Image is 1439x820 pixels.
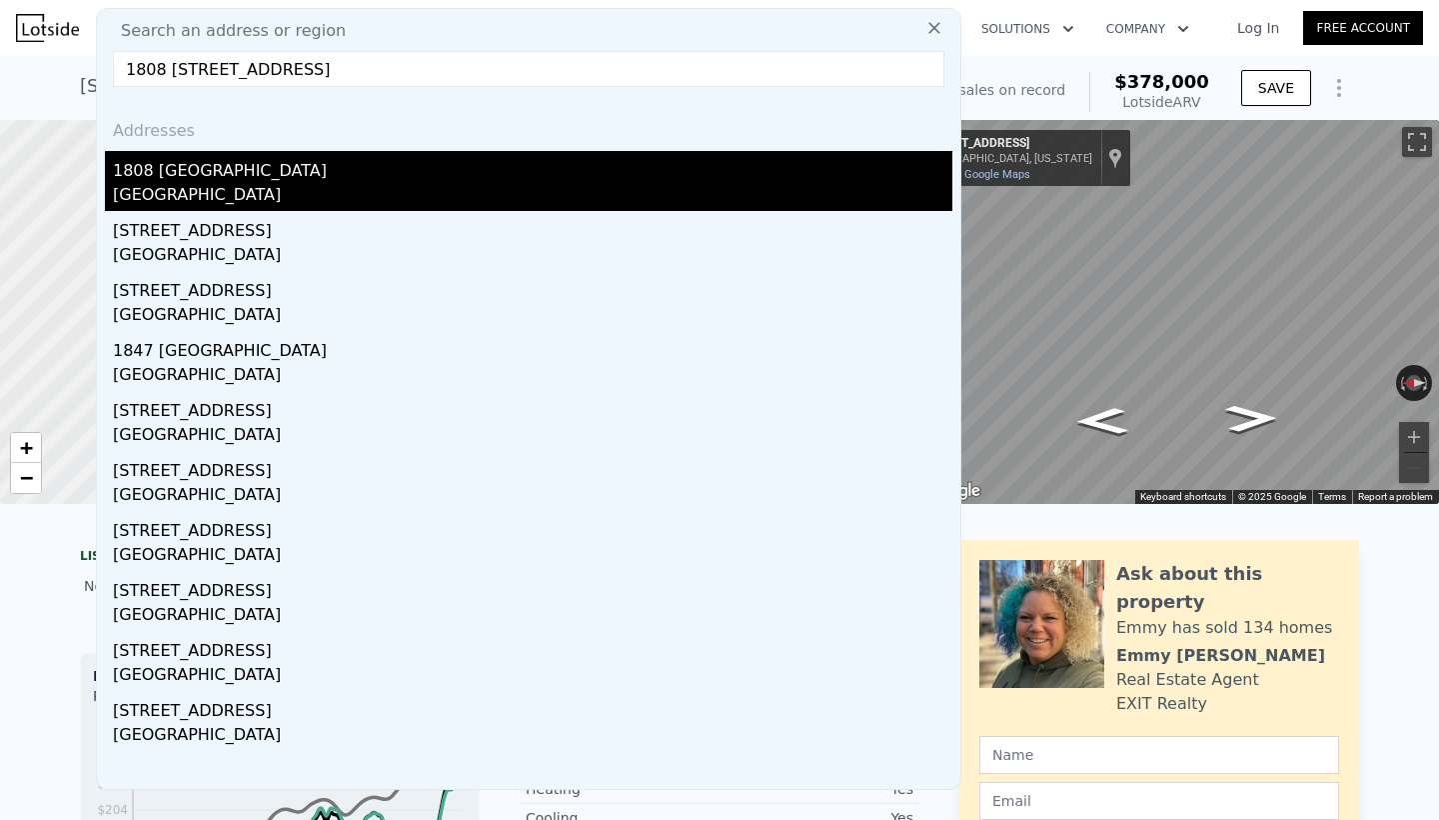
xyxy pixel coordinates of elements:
[1116,644,1325,668] div: Emmy [PERSON_NAME]
[1116,692,1207,716] div: EXIT Realty
[1114,92,1209,112] div: Lotside ARV
[113,243,952,271] div: [GEOGRAPHIC_DATA]
[922,152,1092,165] div: [GEOGRAPHIC_DATA], [US_STATE]
[11,463,41,493] a: Zoom out
[113,363,952,391] div: [GEOGRAPHIC_DATA]
[105,19,346,43] span: Search an address or region
[113,571,952,603] div: [STREET_ADDRESS]
[113,211,952,243] div: [STREET_ADDRESS]
[1303,11,1423,45] a: Free Account
[1114,71,1209,92] span: $378,000
[1396,365,1407,401] button: Rotate counterclockwise
[80,548,480,568] div: LISTING & SALE HISTORY
[105,103,952,151] div: Addresses
[20,465,33,490] span: −
[1422,365,1433,401] button: Rotate clockwise
[965,11,1090,47] button: Solutions
[80,72,549,100] div: [STREET_ADDRESS] , [GEOGRAPHIC_DATA] , IL 60415
[113,151,952,183] div: 1808 [GEOGRAPHIC_DATA]
[914,120,1439,504] div: Street View
[113,331,952,363] div: 1847 [GEOGRAPHIC_DATA]
[1399,453,1429,483] button: Zoom out
[979,782,1339,820] input: Email
[1203,399,1300,439] path: Go South, Austin Ave
[1319,68,1359,108] button: Show Options
[1116,616,1332,640] div: Emmy has sold 134 homes
[1213,18,1303,38] a: Log In
[1318,491,1346,502] a: Terms (opens in new tab)
[113,451,952,483] div: [STREET_ADDRESS]
[113,183,952,211] div: [GEOGRAPHIC_DATA]
[113,51,944,87] input: Enter an address, city, region, neighborhood or zip code
[113,423,952,451] div: [GEOGRAPHIC_DATA]
[1053,401,1150,441] path: Go North, Austin Ave
[1090,11,1205,47] button: Company
[1402,127,1432,157] button: Toggle fullscreen view
[914,120,1439,504] div: Map
[1241,70,1311,106] button: SAVE
[20,435,33,460] span: +
[97,803,128,817] tspan: $204
[16,14,79,42] img: Lotside
[1140,490,1226,504] button: Keyboard shortcuts
[1238,491,1306,502] span: © 2025 Google
[1108,147,1122,169] a: Show location on map
[93,686,280,718] div: Price per Square Foot
[979,736,1339,774] input: Name
[113,303,952,331] div: [GEOGRAPHIC_DATA]
[113,543,952,571] div: [GEOGRAPHIC_DATA]
[1116,668,1259,692] div: Real Estate Agent
[922,168,1030,181] a: View on Google Maps
[113,691,952,723] div: [STREET_ADDRESS]
[113,271,952,303] div: [STREET_ADDRESS]
[1358,491,1433,502] a: Report a problem
[113,723,952,751] div: [GEOGRAPHIC_DATA]
[113,483,952,511] div: [GEOGRAPHIC_DATA]
[93,666,467,686] div: Houses Median Sale
[97,777,128,791] tspan: $224
[113,631,952,663] div: [STREET_ADDRESS]
[1116,560,1339,616] div: Ask about this property
[113,391,952,423] div: [STREET_ADDRESS]
[113,603,952,631] div: [GEOGRAPHIC_DATA]
[1399,422,1429,452] button: Zoom in
[922,136,1092,152] div: [STREET_ADDRESS]
[11,433,41,463] a: Zoom in
[80,568,480,604] div: No sales history record for this property.
[1396,375,1432,391] button: Reset the view
[113,511,952,543] div: [STREET_ADDRESS]
[113,663,952,691] div: [GEOGRAPHIC_DATA]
